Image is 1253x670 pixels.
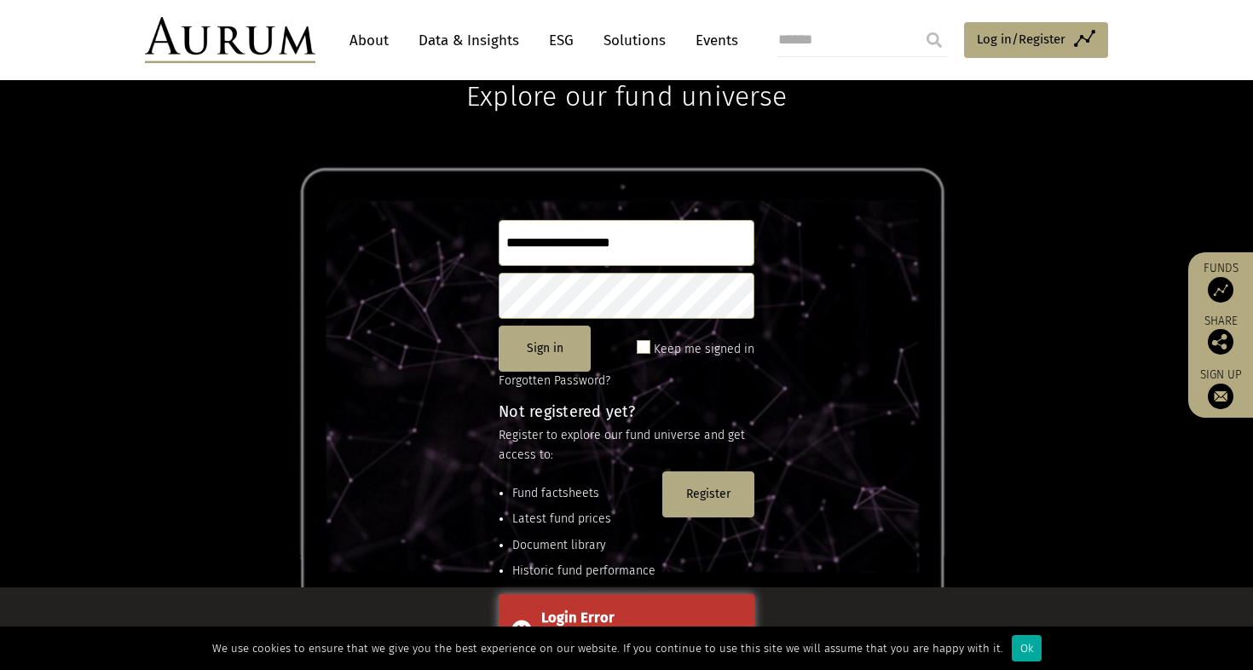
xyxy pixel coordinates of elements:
a: Log in/Register [964,22,1108,58]
img: Aurum [145,17,315,63]
a: Forgotten Password? [499,373,610,388]
img: Share this post [1208,329,1233,355]
li: Fund factsheets [512,484,655,503]
a: Solutions [595,25,674,56]
a: ESG [540,25,582,56]
button: Register [662,471,754,517]
img: Sign up to our newsletter [1208,384,1233,409]
div: Share [1197,315,1244,355]
div: Login Error [541,607,742,629]
div: Ok [1012,635,1042,661]
a: Data & Insights [410,25,528,56]
a: About [341,25,397,56]
span: Log in/Register [977,29,1065,49]
a: Events [687,25,738,56]
p: Register to explore our fund universe and get access to: [499,426,754,465]
li: Document library [512,536,655,555]
input: Submit [917,23,951,57]
li: Historic fund performance [512,562,655,580]
a: Funds [1197,261,1244,303]
img: Access Funds [1208,277,1233,303]
button: Sign in [499,326,591,372]
li: Latest fund prices [512,510,655,528]
h4: Not registered yet? [499,404,754,419]
label: Keep me signed in [654,339,754,360]
a: Sign up [1197,367,1244,409]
